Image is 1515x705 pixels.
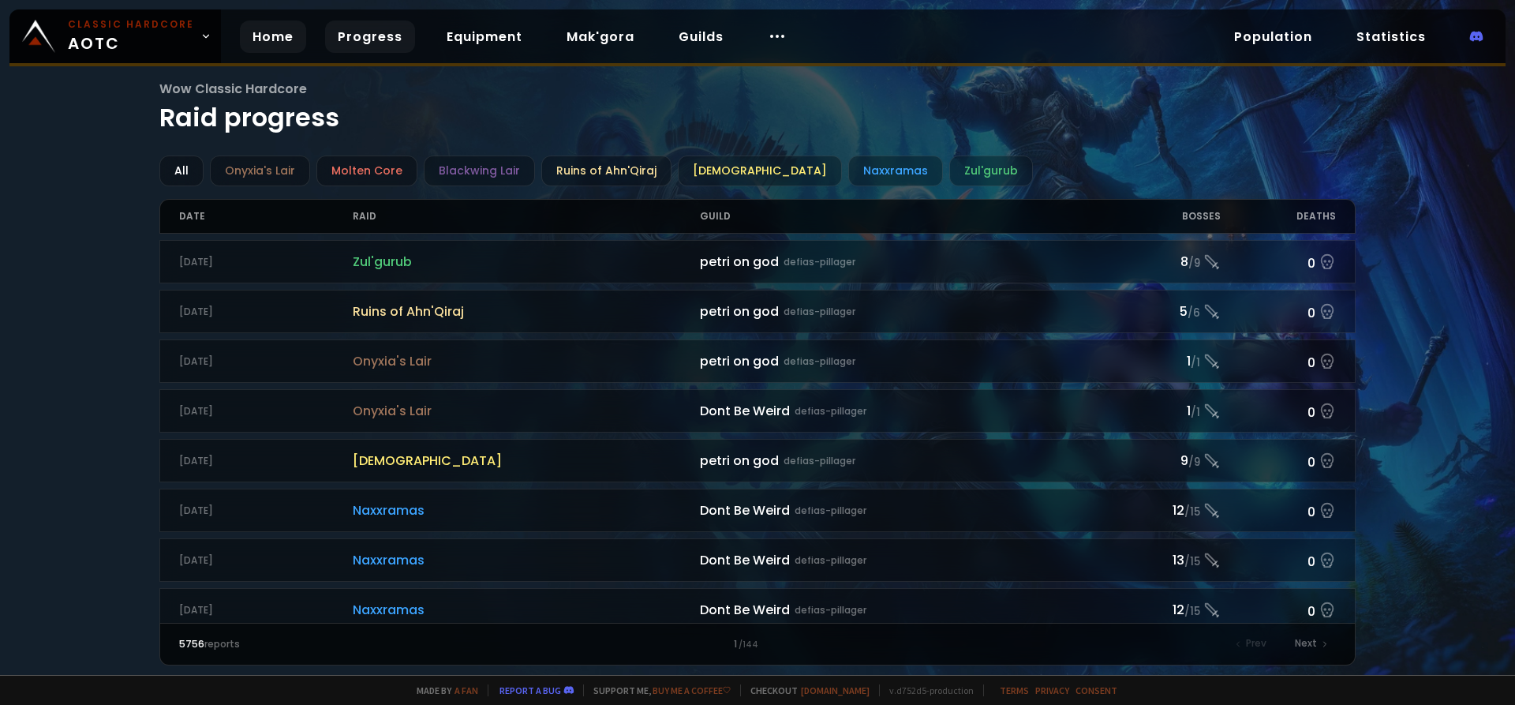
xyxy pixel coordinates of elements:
[1184,604,1200,620] small: / 15
[1188,455,1200,471] small: / 9
[179,354,353,369] div: [DATE]
[795,553,866,568] small: defias-pillager
[407,684,478,696] span: Made by
[949,156,1033,186] div: Zul'gurub
[159,79,1356,99] span: Wow Classic Hardcore
[1188,306,1200,321] small: / 6
[1105,302,1221,321] div: 5
[68,17,194,32] small: Classic Hardcore
[700,550,1105,570] div: Dont Be Weird
[740,684,870,696] span: Checkout
[353,252,700,272] span: Zul'gurub
[554,21,647,53] a: Mak'gora
[1105,401,1221,421] div: 1
[700,600,1105,620] div: Dont Be Weird
[1191,355,1200,371] small: / 1
[1221,399,1337,422] div: 0
[1344,21,1438,53] a: Statistics
[179,404,353,418] div: [DATE]
[159,240,1356,283] a: [DATE]Zul'gurubpetri on goddefias-pillager8/90
[179,255,353,269] div: [DATE]
[1075,684,1117,696] a: Consent
[1105,200,1221,233] div: Bosses
[848,156,943,186] div: Naxxramas
[454,684,478,696] a: a fan
[159,439,1356,482] a: [DATE][DEMOGRAPHIC_DATA]petri on goddefias-pillager9/90
[795,404,866,418] small: defias-pillager
[353,550,700,570] span: Naxxramas
[179,504,353,518] div: [DATE]
[179,454,353,468] div: [DATE]
[700,200,1105,233] div: Guild
[424,156,535,186] div: Blackwing Lair
[700,302,1105,321] div: petri on god
[325,21,415,53] a: Progress
[179,200,353,233] div: Date
[1221,598,1337,621] div: 0
[240,21,306,53] a: Home
[1105,600,1221,620] div: 12
[353,200,700,233] div: Raid
[700,401,1105,421] div: Dont Be Weird
[700,351,1105,371] div: petri on god
[1035,684,1069,696] a: Privacy
[9,9,221,63] a: Classic HardcoreAOTC
[1191,405,1200,421] small: / 1
[879,684,974,696] span: v. d752d5 - production
[468,637,1046,651] div: 1
[700,252,1105,272] div: petri on god
[583,684,731,696] span: Support me,
[784,305,855,319] small: defias-pillager
[159,156,204,186] div: All
[784,255,855,269] small: defias-pillager
[1000,684,1029,696] a: Terms
[159,339,1356,383] a: [DATE]Onyxia's Lairpetri on goddefias-pillager1/10
[739,639,758,651] small: / 144
[353,600,700,620] span: Naxxramas
[1221,499,1337,522] div: 0
[700,501,1105,520] div: Dont Be Weird
[159,588,1356,632] a: [DATE]NaxxramasDont Be Weirddefias-pillager12/150
[1105,252,1221,272] div: 8
[801,684,870,696] a: [DOMAIN_NAME]
[1285,633,1336,655] div: Next
[795,504,866,518] small: defias-pillager
[1221,449,1337,472] div: 0
[795,603,866,617] small: defias-pillager
[541,156,671,186] div: Ruins of Ahn'Qiraj
[499,684,561,696] a: Report a bug
[653,684,731,696] a: Buy me a coffee
[678,156,842,186] div: [DEMOGRAPHIC_DATA]
[159,489,1356,532] a: [DATE]NaxxramasDont Be Weirddefias-pillager12/150
[784,454,855,468] small: defias-pillager
[179,637,204,651] span: 5756
[1184,554,1200,570] small: / 15
[1227,633,1276,655] div: Prev
[1184,504,1200,520] small: / 15
[700,451,1105,471] div: petri on god
[159,389,1356,433] a: [DATE]Onyxia's LairDont Be Weirddefias-pillager1/10
[1221,549,1337,572] div: 0
[1105,451,1221,471] div: 9
[179,603,353,617] div: [DATE]
[1221,300,1337,323] div: 0
[179,553,353,568] div: [DATE]
[1105,501,1221,520] div: 12
[353,501,700,520] span: Naxxramas
[68,17,194,55] span: AOTC
[1221,21,1325,53] a: Population
[1105,550,1221,570] div: 13
[1188,256,1200,272] small: / 9
[1105,351,1221,371] div: 1
[159,538,1356,582] a: [DATE]NaxxramasDont Be Weirddefias-pillager13/150
[1221,200,1337,233] div: Deaths
[1221,350,1337,373] div: 0
[353,351,700,371] span: Onyxia's Lair
[159,79,1356,137] h1: Raid progress
[666,21,736,53] a: Guilds
[179,305,353,319] div: [DATE]
[434,21,535,53] a: Equipment
[210,156,310,186] div: Onyxia's Lair
[179,637,469,651] div: reports
[316,156,417,186] div: Molten Core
